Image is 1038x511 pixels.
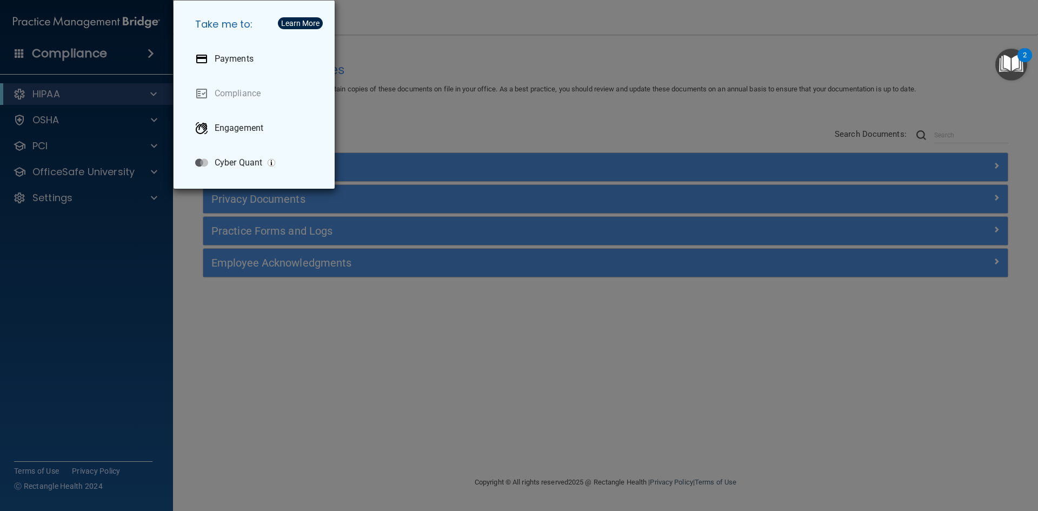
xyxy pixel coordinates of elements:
[215,157,262,168] p: Cyber Quant
[215,123,263,134] p: Engagement
[187,78,326,109] a: Compliance
[187,113,326,143] a: Engagement
[984,436,1025,477] iframe: Drift Widget Chat Controller
[187,44,326,74] a: Payments
[187,9,326,39] h5: Take me to:
[187,148,326,178] a: Cyber Quant
[1023,55,1027,69] div: 2
[278,17,323,29] button: Learn More
[995,49,1027,81] button: Open Resource Center, 2 new notifications
[215,54,254,64] p: Payments
[281,19,320,27] div: Learn More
